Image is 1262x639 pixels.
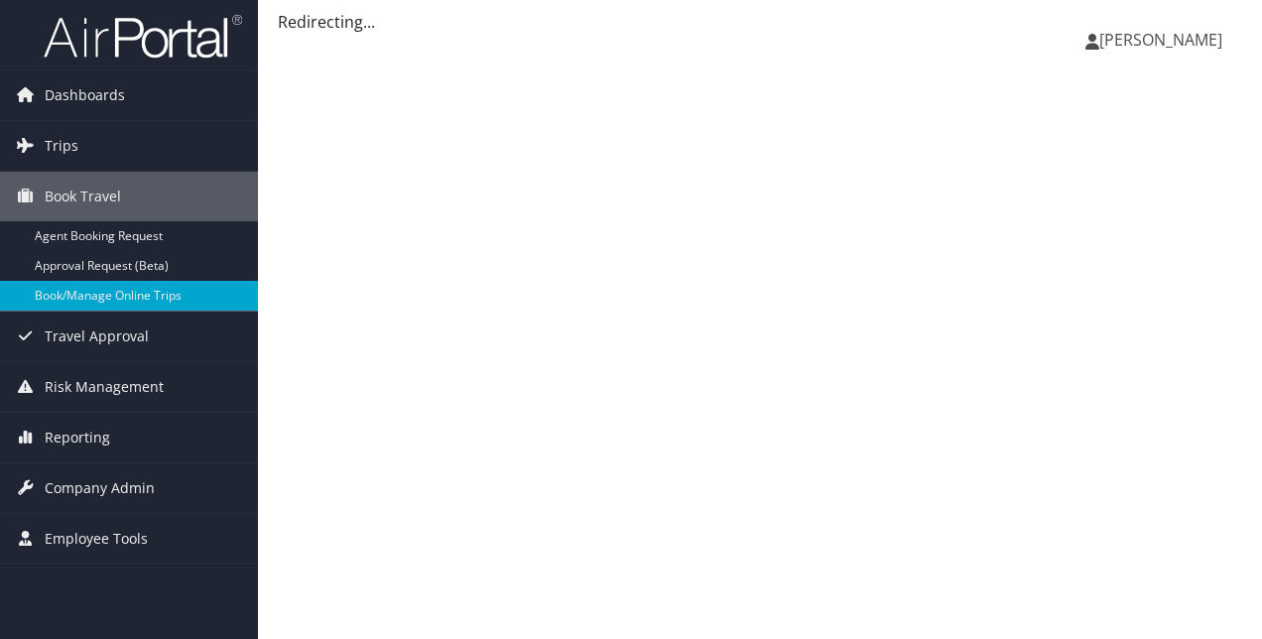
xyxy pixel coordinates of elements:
[45,463,155,513] span: Company Admin
[45,172,121,221] span: Book Travel
[45,312,149,361] span: Travel Approval
[45,121,78,171] span: Trips
[1099,29,1222,51] span: [PERSON_NAME]
[45,362,164,412] span: Risk Management
[45,413,110,462] span: Reporting
[1085,10,1242,69] a: [PERSON_NAME]
[45,514,148,564] span: Employee Tools
[45,70,125,120] span: Dashboards
[278,10,1242,34] div: Redirecting...
[44,13,242,60] img: airportal-logo.png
